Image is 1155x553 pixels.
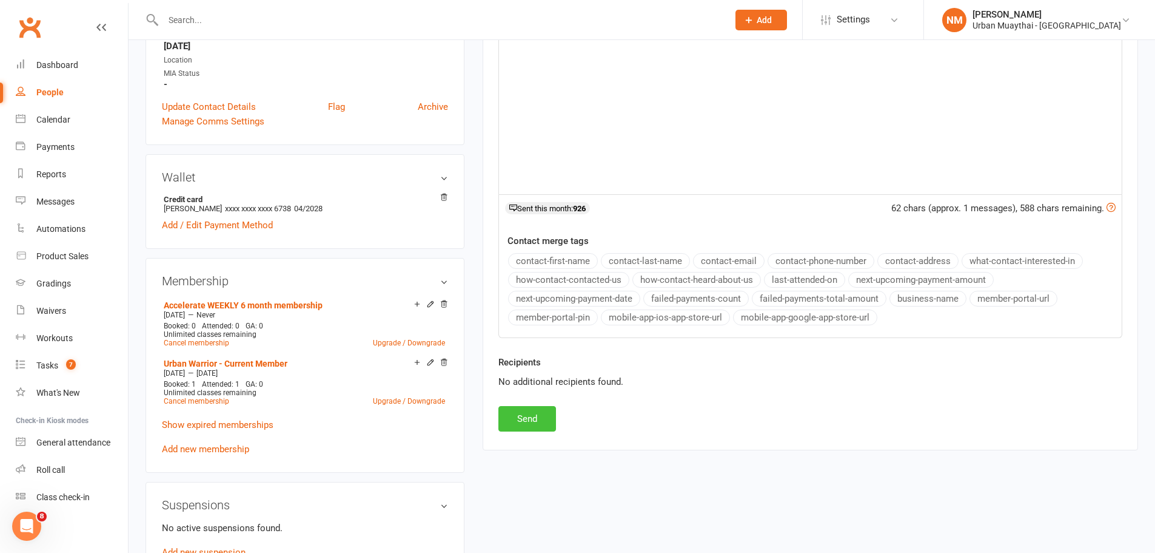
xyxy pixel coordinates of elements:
[16,325,128,352] a: Workouts
[36,333,73,343] div: Workouts
[164,369,185,378] span: [DATE]
[507,234,589,248] label: Contact merge tags
[328,100,345,114] a: Flag
[16,270,128,297] a: Gradings
[36,142,75,152] div: Payments
[498,375,1122,389] div: No additional recipients found.
[36,115,70,124] div: Calendar
[508,272,629,288] button: how-contact-contacted-us
[752,291,886,307] button: failed-payments-total-amount
[601,310,730,325] button: mobile-app-ios-app-store-url
[164,380,196,388] span: Booked: 1
[294,204,323,213] span: 04/2028
[37,512,47,521] span: 8
[164,300,323,310] a: Accelerate WEEKLY 6 month membership
[164,79,448,90] strong: -
[196,311,215,319] span: Never
[16,161,128,188] a: Reports
[498,406,556,432] button: Send
[162,114,264,129] a: Manage Comms Settings
[162,100,256,114] a: Update Contact Details
[16,379,128,407] a: What's New
[36,197,75,206] div: Messages
[159,12,720,29] input: Search...
[508,310,598,325] button: member-portal-pin
[757,15,772,25] span: Add
[161,310,448,320] div: —
[735,10,787,30] button: Add
[16,456,128,484] a: Roll call
[16,484,128,511] a: Class kiosk mode
[15,12,45,42] a: Clubworx
[573,204,586,213] strong: 926
[373,339,445,347] a: Upgrade / Downgrade
[164,339,229,347] a: Cancel membership
[164,311,185,319] span: [DATE]
[16,106,128,134] a: Calendar
[16,188,128,215] a: Messages
[969,291,1057,307] button: member-portal-url
[632,272,761,288] button: how-contact-heard-about-us
[36,361,58,370] div: Tasks
[962,253,1083,269] button: what-contact-interested-in
[164,359,287,368] a: Urban Warrior - Current Member
[505,202,590,214] div: Sent this month:
[16,243,128,270] a: Product Sales
[162,521,448,535] p: No active suspensions found.
[36,492,90,502] div: Class check-in
[508,253,598,269] button: contact-first-name
[164,397,229,405] a: Cancel membership
[36,169,66,179] div: Reports
[973,20,1121,31] div: Urban Muaythai - [GEOGRAPHIC_DATA]
[36,388,80,398] div: What's New
[202,322,239,330] span: Attended: 0
[601,253,690,269] button: contact-last-name
[693,253,765,269] button: contact-email
[16,297,128,325] a: Waivers
[66,359,76,370] span: 7
[164,195,442,204] strong: Credit card
[12,512,41,541] iframe: Intercom live chat
[848,272,994,288] button: next-upcoming-payment-amount
[36,438,110,447] div: General attendance
[891,201,1116,215] div: 62 chars (approx. 1 messages), 588 chars remaining.
[16,429,128,456] a: General attendance kiosk mode
[162,218,273,232] a: Add / Edit Payment Method
[162,171,448,184] h3: Wallet
[164,330,256,339] span: Unlimited classes remaining
[36,60,78,70] div: Dashboard
[164,388,256,397] span: Unlimited classes remaining
[16,134,128,161] a: Payments
[16,79,128,106] a: People
[942,8,966,32] div: NM
[196,369,218,378] span: [DATE]
[162,498,448,512] h3: Suspensions
[36,224,85,234] div: Automations
[373,397,445,405] a: Upgrade / Downgrade
[508,291,640,307] button: next-upcoming-payment-date
[36,279,71,288] div: Gradings
[36,87,64,97] div: People
[164,55,448,66] div: Location
[164,322,196,330] span: Booked: 0
[889,291,966,307] button: business-name
[418,100,448,114] a: Archive
[164,41,448,52] strong: [DATE]
[837,6,870,33] span: Settings
[16,352,128,379] a: Tasks 7
[164,68,448,80] div: MIA Status
[246,322,263,330] span: GA: 0
[768,253,874,269] button: contact-phone-number
[643,291,749,307] button: failed-payments-count
[764,272,845,288] button: last-attended-on
[162,274,448,288] h3: Membership
[36,465,65,475] div: Roll call
[733,310,877,325] button: mobile-app-google-app-store-url
[162,419,273,430] a: Show expired memberships
[202,380,239,388] span: Attended: 1
[162,444,249,455] a: Add new membership
[246,380,263,388] span: GA: 0
[36,306,66,316] div: Waivers
[16,52,128,79] a: Dashboard
[36,251,89,261] div: Product Sales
